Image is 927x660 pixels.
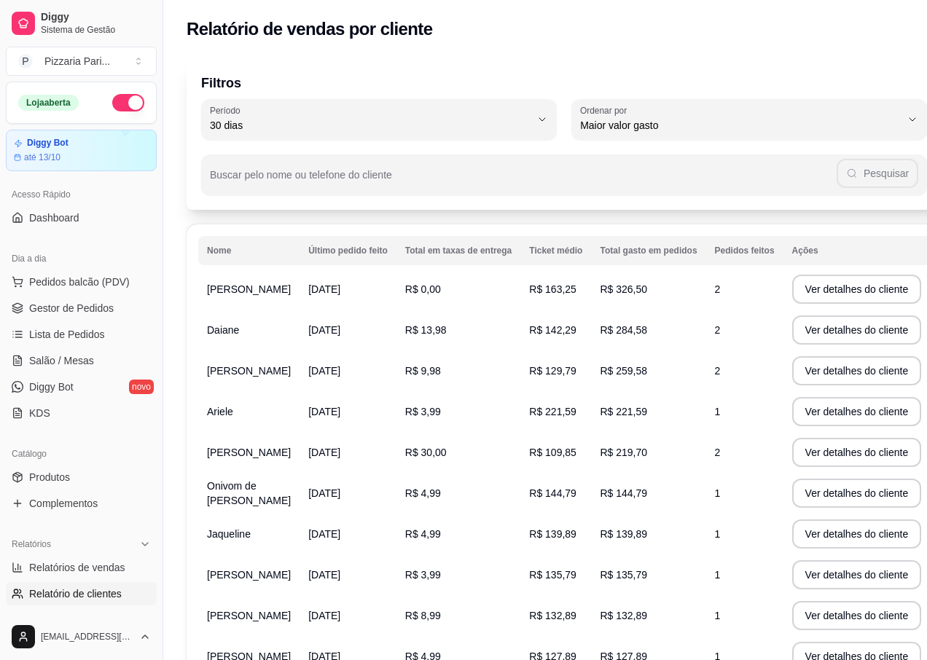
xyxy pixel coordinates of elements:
[6,349,157,372] a: Salão / Mesas
[529,447,576,458] span: R$ 109,85
[27,138,69,149] article: Diggy Bot
[29,353,94,368] span: Salão / Mesas
[6,442,157,465] div: Catálogo
[6,619,157,654] button: [EMAIL_ADDRESS][DOMAIN_NAME]
[792,560,922,589] button: Ver detalhes do cliente
[715,447,721,458] span: 2
[29,586,122,601] span: Relatório de clientes
[715,610,721,621] span: 1
[207,283,291,295] span: [PERSON_NAME]
[308,487,340,499] span: [DATE]
[792,356,922,385] button: Ver detalhes do cliente
[29,327,105,342] span: Lista de Pedidos
[715,365,721,377] span: 2
[529,487,576,499] span: R$ 144,79
[29,613,117,627] span: Relatório de mesas
[308,283,340,295] span: [DATE]
[600,447,647,458] span: R$ 219,70
[210,173,837,188] input: Buscar pelo nome ou telefone do cliente
[308,610,340,621] span: [DATE]
[210,104,245,117] label: Período
[6,401,157,425] a: KDS
[198,236,300,265] th: Nome
[520,236,591,265] th: Ticket médio
[792,275,922,304] button: Ver detalhes do cliente
[201,73,927,93] p: Filtros
[6,375,157,398] a: Diggy Botnovo
[6,465,157,489] a: Produtos
[308,365,340,377] span: [DATE]
[207,528,251,540] span: Jaqueline
[600,569,647,581] span: R$ 135,79
[41,11,151,24] span: Diggy
[207,365,291,377] span: [PERSON_NAME]
[529,283,576,295] span: R$ 163,25
[792,438,922,467] button: Ver detalhes do cliente
[600,324,647,336] span: R$ 284,58
[529,528,576,540] span: R$ 139,89
[6,130,157,171] a: Diggy Botaté 13/10
[207,324,239,336] span: Daiane
[18,95,79,111] div: Loja aberta
[792,479,922,508] button: Ver detalhes do cliente
[207,447,291,458] span: [PERSON_NAME]
[308,406,340,417] span: [DATE]
[600,487,647,499] span: R$ 144,79
[715,283,721,295] span: 2
[405,610,441,621] span: R$ 8,99
[187,17,433,41] h2: Relatório de vendas por cliente
[29,470,70,484] span: Produtos
[210,118,531,133] span: 30 dias
[6,247,157,270] div: Dia a dia
[792,397,922,426] button: Ver detalhes do cliente
[715,324,721,336] span: 2
[44,54,110,68] div: Pizzaria Pari ...
[41,24,151,36] span: Sistema de Gestão
[308,528,340,540] span: [DATE]
[600,283,647,295] span: R$ 326,50
[405,283,441,295] span: R$ 0,00
[18,54,33,68] span: P
[529,610,576,621] span: R$ 132,89
[6,323,157,346] a: Lista de Pedidos
[600,528,647,540] span: R$ 139,89
[715,528,721,540] span: 1
[29,275,130,289] span: Pedidos balcão (PDV)
[207,569,291,581] span: [PERSON_NAME]
[529,365,576,377] span: R$ 129,79
[600,406,647,417] span: R$ 221,59
[6,556,157,579] a: Relatórios de vendas
[207,610,291,621] span: [PERSON_NAME]
[706,236,783,265] th: Pedidos feitos
[300,236,396,265] th: Último pedido feito
[580,118,901,133] span: Maior valor gasto
[571,99,927,140] button: Ordenar porMaior valor gasto
[405,487,441,499] span: R$ 4,99
[6,492,157,515] a: Complementos
[405,324,447,336] span: R$ 13,98
[405,447,447,458] span: R$ 30,00
[715,569,721,581] span: 1
[6,6,157,41] a: DiggySistema de Gestão
[29,496,98,511] span: Complementos
[29,301,114,315] span: Gestor de Pedidos
[112,94,144,111] button: Alterar Status
[580,104,632,117] label: Ordenar por
[396,236,521,265] th: Total em taxas de entrega
[6,296,157,320] a: Gestor de Pedidos
[405,365,441,377] span: R$ 9,98
[308,447,340,458] span: [DATE]
[529,406,576,417] span: R$ 221,59
[405,406,441,417] span: R$ 3,99
[529,324,576,336] span: R$ 142,29
[6,270,157,294] button: Pedidos balcão (PDV)
[792,601,922,630] button: Ver detalhes do cliente
[29,560,125,575] span: Relatórios de vendas
[600,610,647,621] span: R$ 132,89
[6,183,157,206] div: Acesso Rápido
[41,631,133,643] span: [EMAIL_ADDRESS][DOMAIN_NAME]
[24,152,60,163] article: até 13/10
[715,487,721,499] span: 1
[6,608,157,632] a: Relatório de mesas
[29,406,50,420] span: KDS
